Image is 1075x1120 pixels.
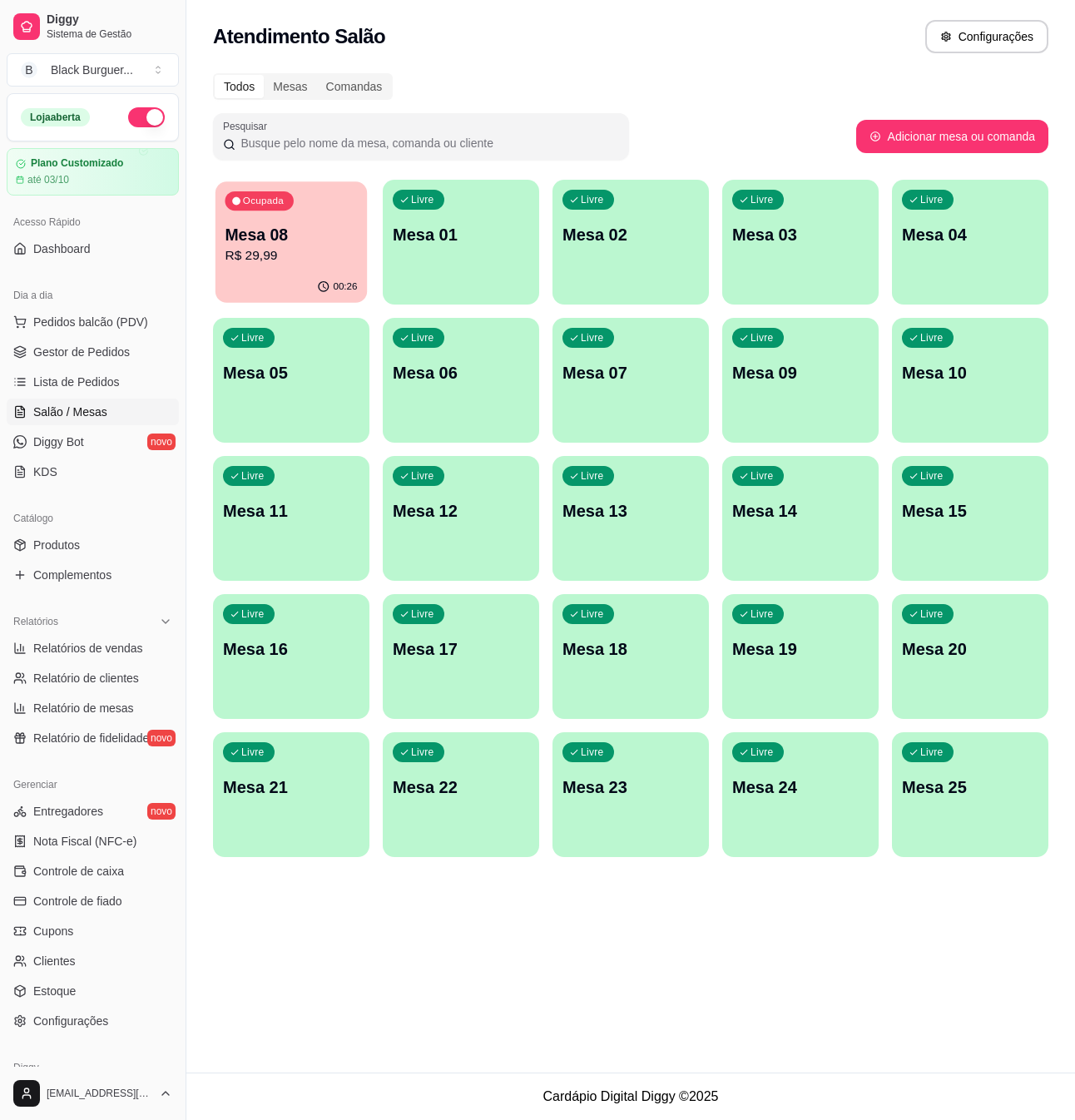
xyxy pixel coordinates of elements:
span: KDS [33,463,57,480]
p: 00:26 [333,280,357,294]
span: Sistema de Gestão [47,27,172,41]
span: Diggy [47,12,172,27]
p: Mesa 06 [393,361,529,384]
a: Cupons [7,918,179,944]
button: LivreMesa 17 [383,594,539,719]
p: Livre [920,469,944,483]
p: Livre [411,469,434,483]
p: Livre [241,469,265,483]
button: LivreMesa 15 [892,456,1048,581]
span: Entregadores [33,803,103,820]
p: Livre [581,331,604,344]
p: Mesa 05 [223,361,359,384]
span: [EMAIL_ADDRESS][DOMAIN_NAME] [47,1087,152,1100]
a: DiggySistema de Gestão [7,7,179,47]
button: LivreMesa 06 [383,318,539,443]
p: Livre [751,193,774,206]
p: Livre [581,469,604,483]
a: Relatórios de vendas [7,635,179,662]
button: LivreMesa 05 [213,318,369,443]
span: Salão / Mesas [33,404,107,420]
a: Complementos [7,562,179,588]
a: Relatório de fidelidadenovo [7,725,179,751]
label: Pesquisar [223,119,273,133]
a: Dashboard [7,235,179,262]
span: Nota Fiscal (NFC-e) [33,833,136,850]
p: Livre [920,607,944,621]
span: Pedidos balcão (PDV) [33,314,148,330]
span: Controle de caixa [33,863,124,880]
a: Gestor de Pedidos [7,339,179,365]
span: Clientes [33,953,76,969]
p: Mesa 22 [393,776,529,799]
p: Mesa 18 [562,637,699,661]
span: Dashboard [33,240,91,257]
p: Ocupada [243,195,284,208]
span: Relatório de mesas [33,700,134,716]
button: [EMAIL_ADDRESS][DOMAIN_NAME] [7,1073,179,1113]
p: Mesa 07 [562,361,699,384]
p: Livre [241,746,265,759]
p: R$ 29,99 [225,246,357,265]
p: Livre [241,331,265,344]
p: Mesa 15 [902,499,1038,523]
p: Mesa 23 [562,776,699,799]
a: Estoque [7,978,179,1004]
p: Livre [241,607,265,621]
button: Alterar Status [128,107,165,127]
button: LivreMesa 01 [383,180,539,305]
p: Mesa 25 [902,776,1038,799]
button: LivreMesa 02 [552,180,709,305]
span: Diggy Bot [33,434,84,450]
span: Configurações [33,1013,108,1029]
span: Cupons [33,923,73,939]
button: LivreMesa 12 [383,456,539,581]
a: Entregadoresnovo [7,798,179,825]
p: Livre [411,607,434,621]
button: LivreMesa 20 [892,594,1048,719]
p: Mesa 01 [393,223,529,246]
p: Livre [581,193,604,206]
button: LivreMesa 03 [722,180,879,305]
button: LivreMesa 10 [892,318,1048,443]
a: Configurações [7,1008,179,1034]
span: Relatório de clientes [33,670,139,686]
button: LivreMesa 22 [383,732,539,857]
span: Estoque [33,983,76,999]
span: B [21,62,37,78]
p: Mesa 02 [562,223,699,246]
p: Livre [751,331,774,344]
div: Gerenciar [7,771,179,798]
button: LivreMesa 09 [722,318,879,443]
a: KDS [7,458,179,485]
a: Diggy Botnovo [7,429,179,455]
input: Pesquisar [235,135,619,151]
p: Mesa 08 [225,224,357,246]
div: Loja aberta [21,108,90,126]
a: Controle de caixa [7,858,179,885]
a: Salão / Mesas [7,399,179,425]
button: LivreMesa 25 [892,732,1048,857]
button: LivreMesa 23 [552,732,709,857]
button: OcupadaMesa 08R$ 29,9900:26 [215,181,367,303]
span: Relatórios [13,615,58,628]
button: Adicionar mesa ou comanda [856,120,1048,153]
button: LivreMesa 11 [213,456,369,581]
p: Mesa 14 [732,499,869,523]
span: Complementos [33,567,111,583]
button: LivreMesa 14 [722,456,879,581]
p: Mesa 17 [393,637,529,661]
article: Plano Customizado [31,157,123,170]
p: Livre [751,469,774,483]
p: Mesa 19 [732,637,869,661]
p: Mesa 16 [223,637,359,661]
span: Relatórios de vendas [33,640,143,657]
a: Relatório de mesas [7,695,179,721]
p: Mesa 20 [902,637,1038,661]
button: LivreMesa 19 [722,594,879,719]
div: Black Burguer ... [51,62,133,78]
a: Clientes [7,948,179,974]
a: Relatório de clientes [7,665,179,691]
div: Dia a dia [7,282,179,309]
footer: Cardápio Digital Diggy © 2025 [186,1073,1075,1120]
